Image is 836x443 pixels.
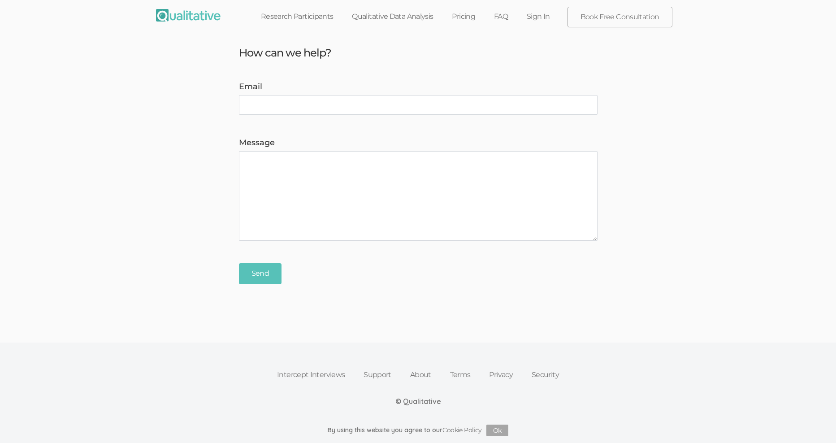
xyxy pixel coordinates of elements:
[441,365,480,385] a: Terms
[485,7,517,26] a: FAQ
[156,9,221,22] img: Qualitative
[442,426,482,434] a: Cookie Policy
[239,81,598,93] label: Email
[328,425,508,436] div: By using this website you agree to our
[239,137,598,149] label: Message
[522,365,568,385] a: Security
[568,7,672,27] a: Book Free Consultation
[517,7,559,26] a: Sign In
[486,425,508,436] button: Ok
[268,365,354,385] a: Intercept Interviews
[480,365,522,385] a: Privacy
[239,263,282,284] input: Send
[354,365,401,385] a: Support
[395,396,441,407] div: © Qualitative
[342,7,442,26] a: Qualitative Data Analysis
[442,7,485,26] a: Pricing
[232,47,604,59] h3: How can we help?
[251,7,343,26] a: Research Participants
[401,365,441,385] a: About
